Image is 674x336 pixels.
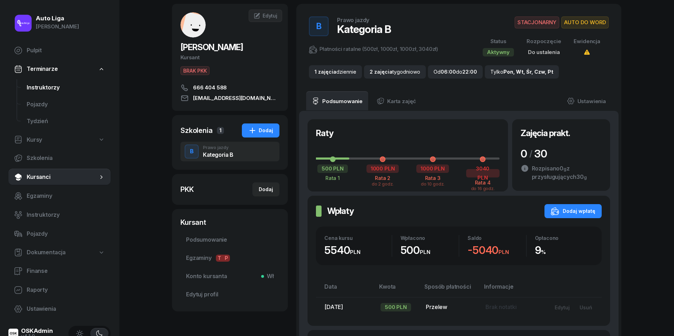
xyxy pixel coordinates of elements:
button: STACJONARNYAUTO DO WORD [515,16,609,28]
a: Karta zajęć [371,91,422,111]
span: Pojazdy [27,100,105,109]
span: P [223,255,230,262]
div: PKK [180,184,194,194]
div: 500 [401,244,459,257]
span: STACJONARNY [515,16,559,28]
span: 0 [560,165,567,172]
div: 1000 PLN [416,164,449,173]
div: Wpłacono [401,235,459,241]
a: Edytuj [249,9,282,22]
small: PLN [420,249,430,255]
div: -5040 [468,244,526,257]
span: Konto kursanta [186,272,274,281]
div: Edytuj [555,304,570,310]
span: Do ustalenia [528,49,560,55]
a: Instruktorzy [8,207,111,223]
a: Pojazdy [21,96,111,113]
span: Podsumowanie [186,235,274,244]
a: Egzaminy [8,188,111,204]
div: Rata 1 [316,175,349,181]
span: Dokumentacja [27,248,66,257]
div: Rata 3 [416,175,449,181]
small: g [584,175,587,180]
th: Kwota [375,282,420,297]
div: Rozpisano z przysługujących [532,164,602,181]
span: Egzaminy [27,191,105,201]
div: do 10 godz. [416,181,449,186]
h2: Raty [316,128,333,139]
span: Terminarze [27,65,58,74]
div: Prawo jazdy [203,146,233,150]
span: Finanse [27,267,105,276]
span: 1 [217,127,224,134]
div: Kursant [180,217,279,227]
span: Edytuj [263,13,277,19]
a: Ustawienia [8,301,111,317]
span: Egzaminy [186,254,274,263]
a: Konto kursantaWł [180,268,279,285]
button: Usuń [575,302,597,313]
a: Raporty [8,282,111,298]
span: 30 [534,147,547,160]
div: Usuń [580,304,592,310]
button: B [309,16,329,36]
div: Rozpoczęcie [527,37,561,46]
a: Pulpit [8,42,111,59]
div: Szkolenia [180,126,213,135]
a: Pojazdy [8,226,111,242]
div: Saldo [468,235,526,241]
h2: Zajęcia prakt. [521,128,570,139]
div: [PERSON_NAME] [36,22,79,31]
div: Dodaj [259,185,273,194]
div: Opłacono [535,235,594,241]
span: Tydzień [27,117,105,126]
div: Cena kursu [324,235,392,241]
span: 30 [576,173,587,180]
div: B [187,146,197,157]
th: Sposób płatności [420,282,480,297]
span: Ustawienia [27,304,105,314]
div: 500 PLN [317,164,348,173]
div: Płatności ratalne (500zł, 1000zł, 1000zł, 3040zł) [309,45,438,54]
div: Kategoria B [337,23,391,35]
span: Kursy [27,135,42,145]
span: Szkolenia [27,154,105,163]
button: BPrawo jazdyKategoria B [180,142,279,161]
span: Raporty [27,285,105,295]
button: B [185,145,199,159]
div: Kursant [180,53,279,62]
span: Edytuj profil [186,290,274,299]
div: / [529,148,533,159]
div: Auto Liga [36,15,79,21]
span: 666 404 588 [193,83,227,92]
a: Tydzień [21,113,111,130]
div: B [313,19,324,33]
span: Instruktorzy [27,83,105,92]
span: Brak notatki [485,303,516,310]
div: Rata 4 [466,180,500,186]
a: Szkolenia [8,150,111,167]
h2: Wpłaty [327,206,354,217]
span: Wł [264,272,274,281]
div: OSKAdmin [21,328,53,334]
span: Instruktorzy [27,210,105,220]
div: Ewidencja [574,37,600,46]
div: 9 [535,244,594,257]
span: Pulpit [27,46,105,55]
div: Dodaj [248,126,273,135]
small: g [563,166,567,172]
button: BRAK PKK [180,66,210,75]
a: Podsumowanie [306,91,368,111]
div: Rata 2 [366,175,399,181]
button: Edytuj [550,302,575,313]
span: Pojazdy [27,229,105,238]
a: Terminarze [8,61,111,77]
div: 5540 [324,244,392,257]
button: Dodaj [242,123,279,137]
a: Kursanci [8,169,111,186]
a: Podsumowanie [180,231,279,248]
span: Kursanci [27,173,98,182]
a: [EMAIL_ADDRESS][DOMAIN_NAME] [180,94,279,102]
div: 1000 PLN [366,164,399,173]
